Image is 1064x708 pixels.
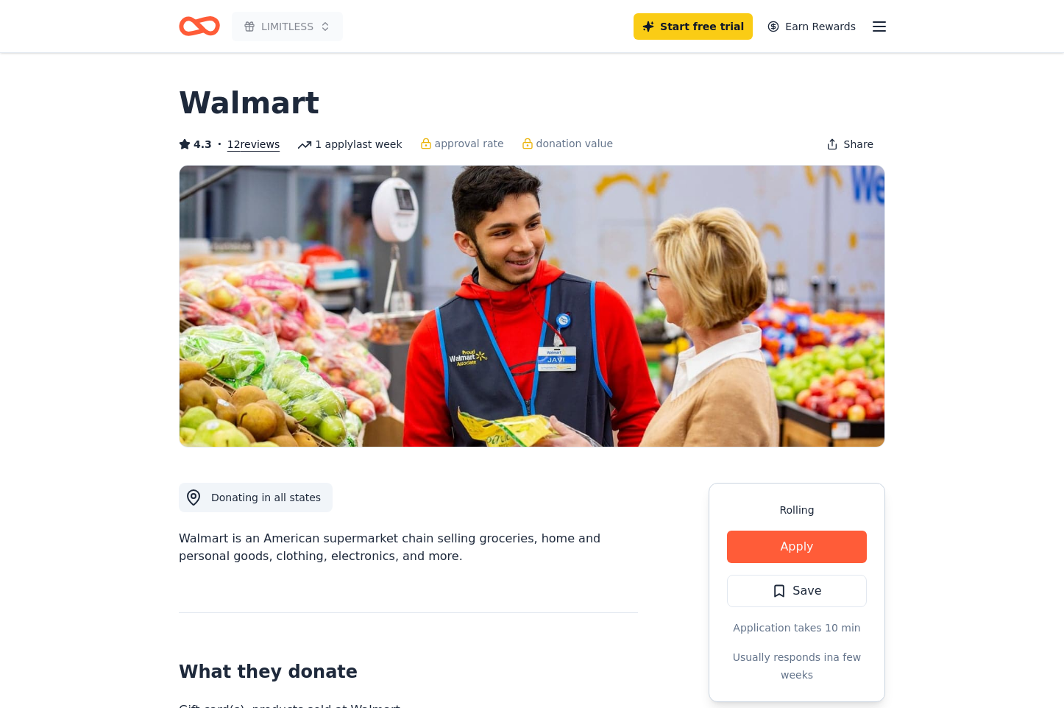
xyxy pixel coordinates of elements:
[634,13,753,40] a: Start free trial
[727,501,867,519] div: Rolling
[216,138,222,150] span: •
[194,135,212,153] span: 4.3
[297,135,402,153] div: 1 apply last week
[727,575,867,607] button: Save
[536,135,613,152] span: donation value
[211,492,321,503] span: Donating in all states
[420,135,504,152] a: approval rate
[180,166,884,447] img: Image for Walmart
[815,130,885,159] button: Share
[179,82,319,124] h1: Walmart
[179,9,220,43] a: Home
[759,13,865,40] a: Earn Rewards
[727,531,867,563] button: Apply
[179,530,638,565] div: Walmart is an American supermarket chain selling groceries, home and personal goods, clothing, el...
[727,648,867,684] div: Usually responds in a few weeks
[232,12,343,41] button: LIMITLESS
[227,135,280,153] button: 12reviews
[844,135,873,153] span: Share
[179,660,638,684] h2: What they donate
[435,135,504,152] span: approval rate
[792,581,821,601] span: Save
[727,619,867,637] div: Application takes 10 min
[522,135,613,152] a: donation value
[261,18,313,35] span: LIMITLESS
